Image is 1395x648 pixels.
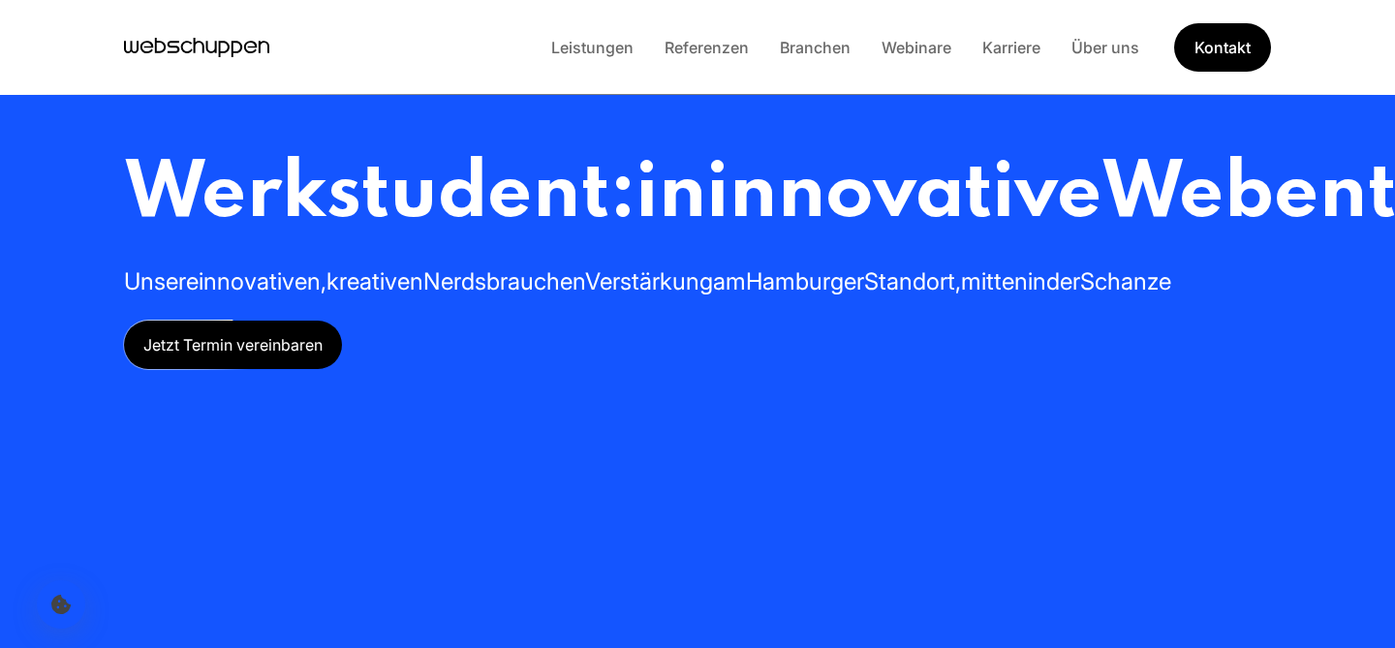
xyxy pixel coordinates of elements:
[423,267,486,295] span: Nerds
[124,33,269,62] a: Hauptseite besuchen
[1174,23,1271,72] a: Get Started
[866,38,967,57] a: Webinare
[486,267,585,295] span: brauchen
[536,38,649,57] a: Leistungen
[585,267,713,295] span: Verstärkung
[1046,267,1080,295] span: der
[326,267,423,295] span: kreativen
[124,156,706,234] span: Werkstudent:in
[649,38,764,57] a: Referenzen
[1056,38,1155,57] a: Über uns
[37,580,85,629] button: Cookie-Einstellungen öffnen
[1080,267,1171,295] span: Schanze
[967,38,1056,57] a: Karriere
[706,156,1101,234] span: innovative
[124,321,342,369] a: Jetzt Termin vereinbaren
[764,38,866,57] a: Branchen
[713,267,746,295] span: am
[961,267,1028,295] span: mitten
[864,267,961,295] span: Standort,
[124,267,199,295] span: Unsere
[1028,267,1046,295] span: in
[746,267,864,295] span: Hamburger
[199,267,326,295] span: innovativen,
